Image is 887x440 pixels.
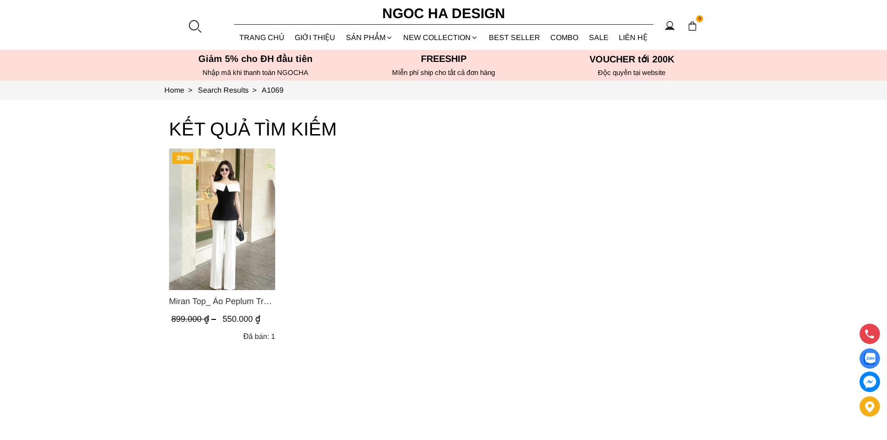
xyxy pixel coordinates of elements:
[198,86,262,94] a: Link to Search Results
[249,86,260,94] span: >
[243,331,275,342] div: Đã bán: 1
[169,295,275,308] span: Miran Top_ Áo Peplum Trễ Vai Phối Trắng Đen A1069
[234,25,290,50] a: TRANG CHỦ
[198,54,312,64] font: Giảm 5% cho ĐH đầu tiên
[541,68,723,77] h6: Độc quyền tại website
[203,68,308,76] font: Nhập mã khi thanh toán NGOCHA
[687,21,697,31] img: img-CART-ICON-ksit0nf1
[398,25,484,50] a: NEW COLLECTION
[169,114,718,144] h3: KẾT QUẢ TÌM KIẾM
[290,25,341,50] a: GIỚI THIỆU
[421,54,467,64] font: Freeship
[352,68,535,77] h6: MIễn phí ship cho tất cả đơn hàng
[169,149,275,290] a: Product image - Miran Top_ Áo Peplum Trễ Vai Phối Trắng Đen A1069
[541,54,723,65] h5: VOUCHER tới 200K
[169,295,275,308] a: Link to Miran Top_ Áo Peplum Trễ Vai Phối Trắng Đen A1069
[484,25,546,50] a: BEST SELLER
[860,348,880,369] a: Display image
[860,372,880,392] a: messenger
[584,25,614,50] a: SALE
[223,314,260,324] span: 550.000 ₫
[171,314,218,324] span: 899.000 ₫
[341,25,399,50] div: SẢN PHẨM
[169,149,275,290] img: Miran Top_ Áo Peplum Trễ Vai Phối Trắng Đen A1069
[164,86,198,94] a: Link to Home
[864,353,875,365] img: Display image
[262,86,284,94] a: Link to A1069
[696,15,704,23] span: 0
[374,2,514,25] a: Ngoc Ha Design
[614,25,653,50] a: LIÊN HỆ
[184,86,196,94] span: >
[545,25,584,50] a: Combo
